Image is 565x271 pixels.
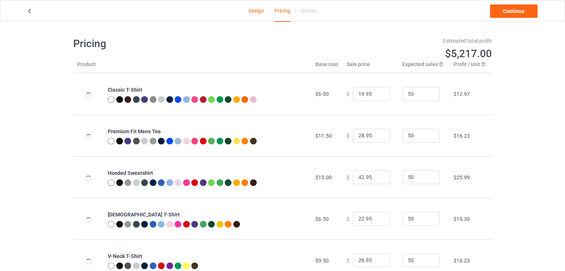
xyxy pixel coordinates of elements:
[73,37,277,50] h1: Pricing
[315,91,329,97] span: $6.00
[445,48,492,60] span: $5,217.00
[150,96,156,103] img: heather_texture.png
[108,170,153,176] b: Hooded Sweatshirt
[315,216,329,222] span: $6.50
[347,91,350,97] span: $
[249,0,264,21] a: Design
[454,133,470,139] span: $16.23
[108,87,142,93] b: Classic T-Shirt
[347,133,350,138] span: $
[342,61,398,73] th: Sale price
[347,216,350,222] span: $
[301,0,316,21] div: Details
[347,174,350,180] span: $
[454,174,470,180] span: $25.99
[108,253,142,259] b: V-Neck T-Shirt
[347,257,350,263] span: $
[311,61,342,73] th: Base cost
[108,128,161,134] b: Premium Fit Mens Tee
[454,91,470,97] span: $12.97
[490,4,538,18] a: Continue
[315,174,332,180] span: $15.00
[315,133,332,139] span: $11.50
[275,0,290,22] div: Pricing
[315,258,329,264] span: $9.50
[398,61,449,73] th: Expected sales
[449,61,492,73] th: Profit / Unit
[454,258,470,264] span: $16.23
[73,61,104,73] th: Product
[150,138,156,144] img: heather_texture.png
[288,37,492,45] div: Estimated total profit
[108,212,180,218] b: [DEMOGRAPHIC_DATA] T-Shirt
[454,216,470,222] span: $15.30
